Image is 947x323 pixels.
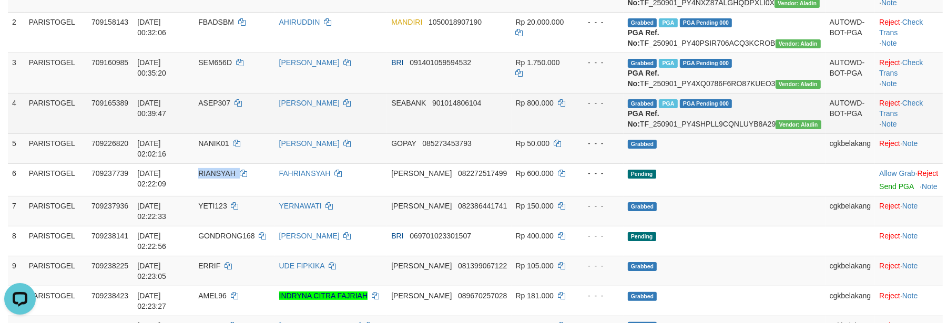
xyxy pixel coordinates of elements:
td: 3 [8,53,25,93]
span: MANDIRI [391,18,422,26]
span: ASEP307 [198,99,230,107]
a: Check Trans [879,99,923,118]
a: Reject [879,291,900,300]
a: Reject [879,139,900,148]
span: [PERSON_NAME] [391,262,452,270]
span: Copy 081399067122 to clipboard [458,262,507,270]
a: Note [902,202,918,210]
a: Reject [918,169,939,178]
span: Grabbed [628,59,657,68]
span: Rp 20.000.000 [516,18,564,26]
a: Note [881,120,897,128]
td: PARISTOGEL [25,226,87,256]
b: PGA Ref. No: [628,28,659,47]
a: [PERSON_NAME] [279,58,340,67]
td: cgkbelakang [826,286,875,316]
a: UDE FIPKIKA [279,262,324,270]
td: AUTOWD-BOT-PGA [826,12,875,53]
span: Pending [628,232,656,241]
span: [DATE] 02:22:33 [137,202,166,221]
span: [DATE] 00:35:20 [137,58,166,77]
a: Reject [879,18,900,26]
a: Reject [879,99,900,107]
td: PARISTOGEL [25,256,87,286]
span: Copy 901014806104 to clipboard [432,99,481,107]
span: Copy 082272517499 to clipboard [458,169,507,178]
span: [DATE] 02:22:56 [137,232,166,251]
span: 709158143 [91,18,128,26]
a: Note [902,291,918,300]
span: 709238423 [91,291,128,300]
span: BRI [391,58,403,67]
div: - - - [579,261,619,271]
div: - - - [579,98,619,108]
td: PARISTOGEL [25,286,87,316]
span: Grabbed [628,99,657,108]
span: RIANSYAH [198,169,236,178]
span: 709238225 [91,262,128,270]
span: Marked by cgkcindy [659,99,677,108]
a: Check Trans [879,58,923,77]
td: · [875,163,943,196]
td: PARISTOGEL [25,163,87,196]
td: AUTOWD-BOT-PGA [826,93,875,133]
span: [DATE] 00:32:06 [137,18,166,37]
div: - - - [579,138,619,149]
span: ERRIF [198,262,220,270]
td: · · [875,12,943,53]
span: [PERSON_NAME] [391,291,452,300]
span: Grabbed [628,292,657,301]
td: 5 [8,133,25,163]
a: FAHRIANSYAH [279,169,331,178]
span: [DATE] 02:02:16 [137,139,166,158]
span: Grabbed [628,140,657,149]
span: Copy 091401059594532 to clipboard [410,58,471,67]
span: Vendor URL: https://payment4.1velocity.biz [776,120,821,129]
a: Note [881,39,897,47]
a: AHIRUDDIN [279,18,320,26]
div: - - - [579,17,619,27]
div: - - - [579,168,619,179]
td: 8 [8,226,25,256]
td: · [875,226,943,256]
a: Allow Grab [879,169,915,178]
span: PGA Pending [680,59,732,68]
span: Copy 1050018907190 to clipboard [429,18,482,26]
td: PARISTOGEL [25,196,87,226]
td: PARISTOGEL [25,53,87,93]
td: 2 [8,12,25,53]
td: PARISTOGEL [25,93,87,133]
span: [DATE] 00:39:47 [137,99,166,118]
a: [PERSON_NAME] [279,139,340,148]
span: Copy 089670257028 to clipboard [458,291,507,300]
b: PGA Ref. No: [628,69,659,88]
span: Grabbed [628,18,657,27]
td: · [875,256,943,286]
div: - - - [579,57,619,68]
td: · · [875,93,943,133]
span: Rp 400.000 [516,232,554,240]
span: PGA Pending [680,99,732,108]
span: Rp 800.000 [516,99,554,107]
span: BRI [391,232,403,240]
a: YERNAWATI [279,202,322,210]
a: Note [902,262,918,270]
span: Copy 082386441741 to clipboard [458,202,507,210]
span: Grabbed [628,262,657,271]
a: Note [902,139,918,148]
span: Marked by cgkmaster [659,18,677,27]
span: Copy 069701023301507 to clipboard [410,232,471,240]
a: Reject [879,262,900,270]
a: Check Trans [879,18,923,37]
span: SEABANK [391,99,426,107]
span: [PERSON_NAME] [391,202,452,210]
span: 709226820 [91,139,128,148]
span: 709238141 [91,232,128,240]
div: - - - [579,290,619,301]
span: GONDRONG168 [198,232,254,240]
span: Rp 105.000 [516,262,554,270]
td: · [875,286,943,316]
span: Vendor URL: https://payment4.1velocity.biz [776,39,821,48]
a: [PERSON_NAME] [279,99,340,107]
td: AUTOWD-BOT-PGA [826,53,875,93]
